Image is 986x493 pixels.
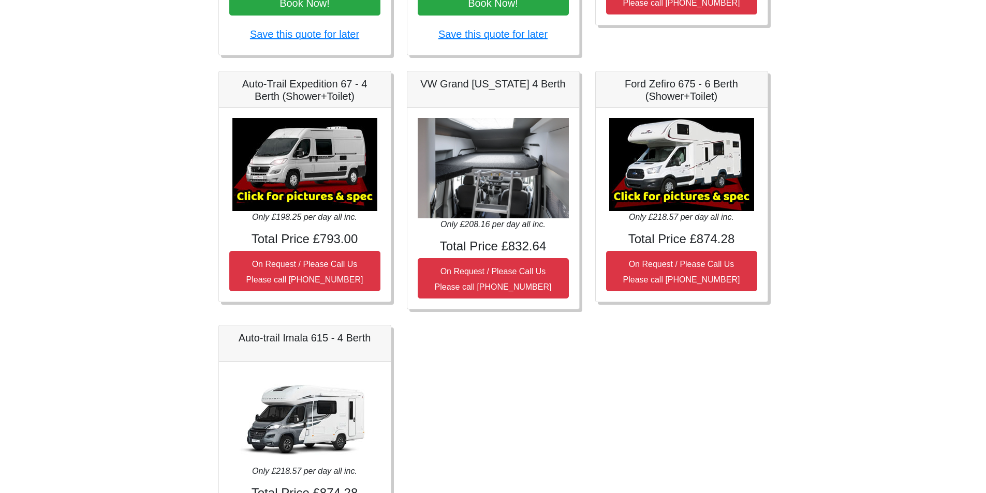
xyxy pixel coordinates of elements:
[252,467,357,475] i: Only £218.57 per day all inc.
[229,78,380,102] h5: Auto-Trail Expedition 67 - 4 Berth (Shower+Toilet)
[229,332,380,344] h5: Auto-trail Imala 615 - 4 Berth
[229,251,380,291] button: On Request / Please Call UsPlease call [PHONE_NUMBER]
[440,220,546,229] i: Only £208.16 per day all inc.
[250,28,359,40] a: Save this quote for later
[418,258,569,298] button: On Request / Please Call UsPlease call [PHONE_NUMBER]
[418,78,569,90] h5: VW Grand [US_STATE] 4 Berth
[606,78,757,102] h5: Ford Zefiro 675 - 6 Berth (Shower+Toilet)
[435,267,552,291] small: On Request / Please Call Us Please call [PHONE_NUMBER]
[246,260,363,284] small: On Request / Please Call Us Please call [PHONE_NUMBER]
[418,118,569,219] img: VW Grand California 4 Berth
[418,239,569,254] h4: Total Price £832.64
[232,118,377,211] img: Auto-Trail Expedition 67 - 4 Berth (Shower+Toilet)
[232,372,377,465] img: Auto-trail Imala 615 - 4 Berth
[606,251,757,291] button: On Request / Please Call UsPlease call [PHONE_NUMBER]
[252,213,357,221] i: Only £198.25 per day all inc.
[623,260,740,284] small: On Request / Please Call Us Please call [PHONE_NUMBER]
[609,118,754,211] img: Ford Zefiro 675 - 6 Berth (Shower+Toilet)
[606,232,757,247] h4: Total Price £874.28
[629,213,734,221] i: Only £218.57 per day all inc.
[229,232,380,247] h4: Total Price £793.00
[438,28,548,40] a: Save this quote for later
